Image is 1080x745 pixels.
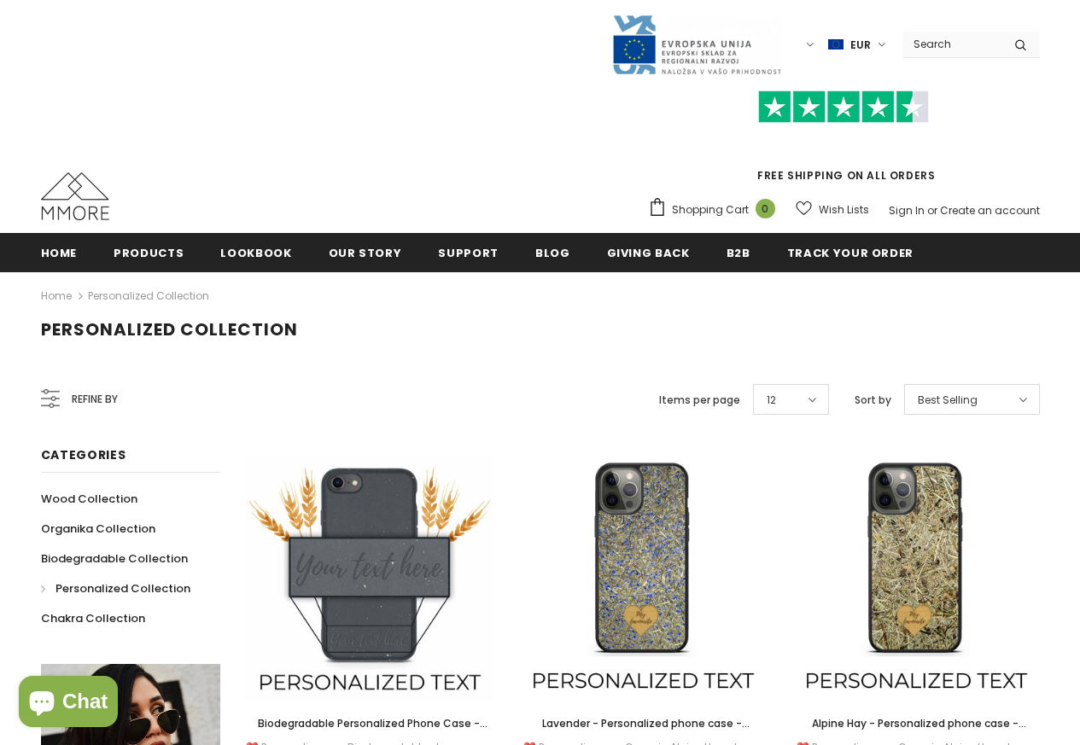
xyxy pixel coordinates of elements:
span: Chakra Collection [41,610,145,626]
a: B2B [727,233,750,271]
span: Blog [535,245,570,261]
a: Javni Razpis [611,37,782,51]
span: Wood Collection [41,491,137,507]
label: Sort by [855,392,891,409]
span: Best Selling [918,392,978,409]
iframe: Customer reviews powered by Trustpilot [648,123,1040,167]
span: EUR [850,37,871,54]
span: Wish Lists [819,201,869,218]
a: Organika Collection [41,514,155,544]
a: Home [41,286,72,306]
a: Wood Collection [41,484,137,514]
span: support [438,245,499,261]
span: Biodegradable Collection [41,550,188,567]
a: Home [41,233,78,271]
a: Biodegradable Collection [41,544,188,573]
a: support [438,233,499,271]
a: Personalized Collection [41,573,190,603]
img: Javni Razpis [611,14,782,76]
a: Products [114,233,184,271]
a: Track your order [787,233,914,271]
span: 0 [756,199,775,218]
a: Giving back [607,233,690,271]
span: Organika Collection [41,521,155,537]
span: Track your order [787,245,914,261]
a: Blog [535,233,570,271]
a: Biodegradable Personalized Phone Case - Black [246,714,493,733]
span: Home [41,245,78,261]
a: Sign In [889,203,925,218]
span: B2B [727,245,750,261]
span: Personalized Collection [41,317,298,341]
a: Personalized Collection [88,288,209,303]
a: Our Story [329,233,402,271]
img: MMORE Cases [41,172,109,220]
a: Lavender - Personalized phone case - Personalized gift [519,714,767,733]
span: Shopping Cart [672,201,749,218]
span: Giving back [607,245,690,261]
span: Our Story [329,245,402,261]
span: FREE SHIPPING ON ALL ORDERS [648,98,1040,183]
span: 12 [767,392,776,409]
span: Categories [41,446,126,463]
a: Create an account [940,203,1040,218]
span: Products [114,245,184,261]
span: or [927,203,937,218]
img: Trust Pilot Stars [758,90,929,124]
a: Chakra Collection [41,603,145,633]
a: Shopping Cart 0 [648,197,784,223]
span: Refine by [72,390,118,409]
span: Personalized Collection [55,580,190,597]
input: Search Site [903,32,1001,56]
span: Lookbook [220,245,291,261]
a: Lookbook [220,233,291,271]
label: Items per page [659,392,740,409]
inbox-online-store-chat: Shopify online store chat [14,676,123,731]
a: Wish Lists [796,195,869,224]
a: Alpine Hay - Personalized phone case - Personalized gift [792,714,1040,733]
